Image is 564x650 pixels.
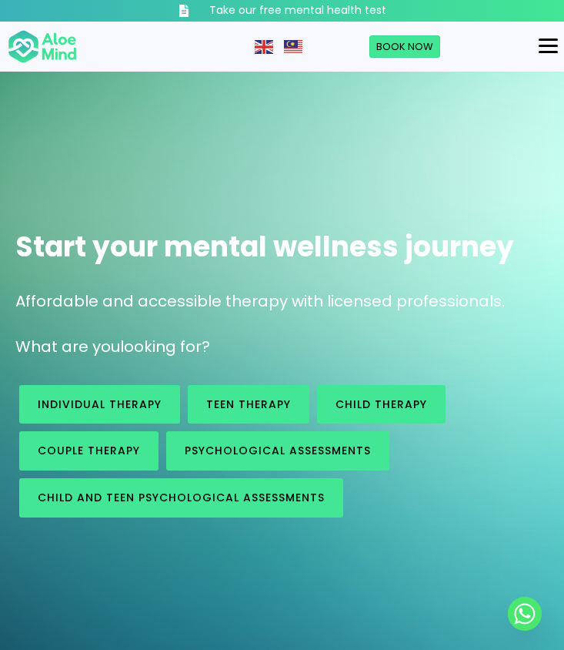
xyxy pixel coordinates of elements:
a: Whatsapp [508,597,542,631]
a: Couple therapy [19,431,159,471]
button: Menu [532,33,564,59]
span: Individual therapy [38,397,162,412]
a: Book Now [369,35,440,59]
a: English [255,39,275,54]
a: Psychological assessments [166,431,389,471]
span: Couple therapy [38,443,140,458]
span: Child and Teen Psychological assessments [38,490,325,505]
span: Child Therapy [335,397,427,412]
span: Book Now [376,39,433,54]
span: looking for? [120,336,210,357]
img: en [255,40,273,54]
a: Teen Therapy [188,385,309,424]
span: Start your mental wellness journey [15,227,514,266]
a: Malay [284,39,304,54]
img: ms [284,40,302,54]
span: What are you [15,336,120,357]
span: Psychological assessments [185,443,371,458]
a: Take our free mental health test [144,3,421,18]
a: Individual therapy [19,385,180,424]
h3: Take our free mental health test [209,3,386,18]
a: Child Therapy [317,385,446,424]
p: Affordable and accessible therapy with licensed professionals. [15,290,549,313]
a: Child and Teen Psychological assessments [19,478,343,518]
img: Aloe mind Logo [8,29,77,65]
span: Teen Therapy [206,397,291,412]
